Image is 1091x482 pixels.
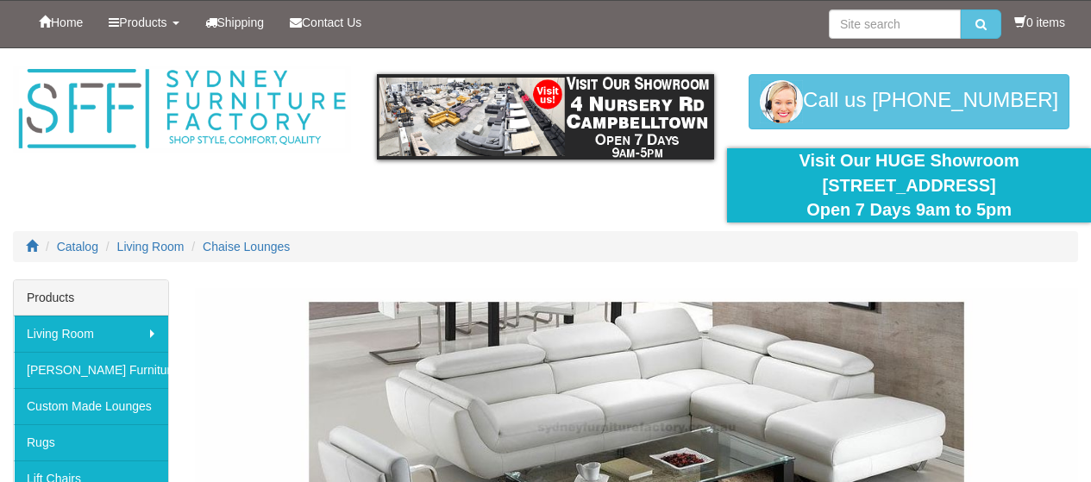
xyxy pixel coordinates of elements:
input: Site search [829,9,961,39]
a: Rugs [14,424,168,460]
a: Chaise Lounges [203,240,290,254]
span: Shipping [217,16,265,29]
a: [PERSON_NAME] Furniture [14,352,168,388]
div: Products [14,280,168,316]
a: Contact Us [277,1,374,44]
img: Sydney Furniture Factory [13,66,351,153]
span: Contact Us [302,16,361,29]
a: Living Room [117,240,185,254]
a: Catalog [57,240,98,254]
span: Home [51,16,83,29]
img: showroom.gif [377,74,715,160]
a: Living Room [14,316,168,352]
a: Custom Made Lounges [14,388,168,424]
li: 0 items [1014,14,1065,31]
a: Products [96,1,191,44]
div: Visit Our HUGE Showroom [STREET_ADDRESS] Open 7 Days 9am to 5pm [740,148,1078,222]
a: Home [26,1,96,44]
a: Shipping [192,1,278,44]
span: Products [119,16,166,29]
